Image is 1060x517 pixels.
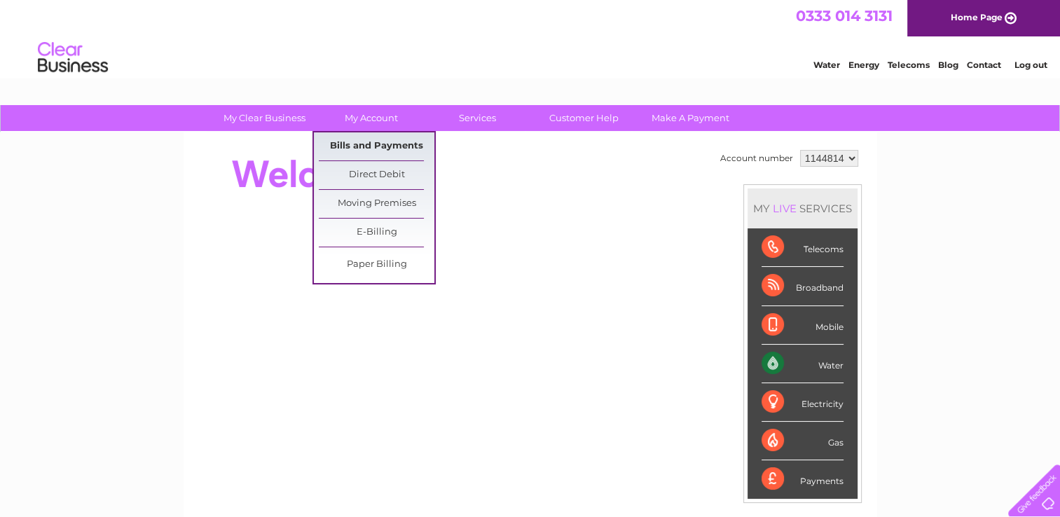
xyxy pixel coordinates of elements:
a: Customer Help [526,105,642,131]
a: Log out [1014,60,1047,70]
div: Water [762,345,844,383]
div: Telecoms [762,228,844,267]
a: Paper Billing [319,251,434,279]
a: Water [813,60,840,70]
a: Blog [938,60,958,70]
a: My Account [313,105,429,131]
img: logo.png [37,36,109,79]
a: Telecoms [888,60,930,70]
a: Energy [848,60,879,70]
td: Account number [717,146,797,170]
a: My Clear Business [207,105,322,131]
div: LIVE [770,202,799,215]
div: Payments [762,460,844,498]
a: Moving Premises [319,190,434,218]
div: Gas [762,422,844,460]
a: Contact [967,60,1001,70]
div: Mobile [762,306,844,345]
a: Make A Payment [633,105,748,131]
div: Broadband [762,267,844,305]
a: Services [420,105,535,131]
div: MY SERVICES [748,188,858,228]
a: E-Billing [319,219,434,247]
div: Clear Business is a trading name of Verastar Limited (registered in [GEOGRAPHIC_DATA] No. 3667643... [200,8,862,68]
a: Bills and Payments [319,132,434,160]
a: 0333 014 3131 [796,7,893,25]
div: Electricity [762,383,844,422]
a: Direct Debit [319,161,434,189]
